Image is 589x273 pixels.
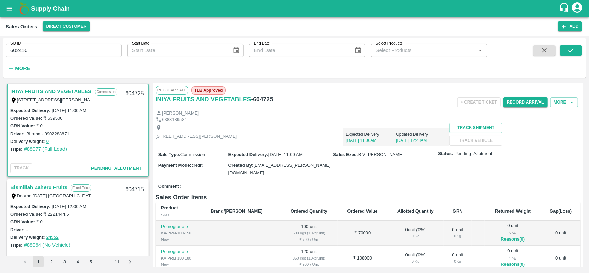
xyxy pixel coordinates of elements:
label: Select Products [376,41,403,46]
button: Open [476,46,485,55]
b: Supply Chain [31,5,70,12]
a: Bismillah Zaheru Fruits [10,183,67,192]
button: Track Shipment [449,123,502,133]
span: TLB Approved [191,86,226,95]
label: GRN Value: [10,123,35,128]
p: Pomegranate [161,248,199,255]
label: Created By : [228,163,253,168]
div: 0 Kg [449,233,466,239]
button: More [6,62,32,74]
td: 0 unit [541,221,581,246]
button: Choose date [352,44,365,57]
span: Regular Sale [156,86,188,94]
div: 0 unit ( 0 %) [393,252,438,265]
button: 24552 [46,234,59,242]
div: 0 unit [490,248,536,269]
button: Choose date [230,44,243,57]
div: customer-support [559,2,571,15]
label: Expected Delivery : [228,152,268,157]
a: INIYA FRUITS AND VEGETABLES [156,95,251,104]
td: ₹ 108000 [338,246,387,271]
span: B V [PERSON_NAME] [358,152,403,157]
p: [STREET_ADDRESS][PERSON_NAME] [156,133,237,140]
div: account of current user [571,1,583,16]
button: Go to page 5 [85,256,96,267]
div: 0 Kg [393,258,438,264]
span: credit [192,163,203,168]
label: Ordered Value: [10,116,42,121]
label: Expected Delivery : [10,108,50,113]
p: Expected Delivery [346,131,396,137]
p: Fixed Price [71,184,91,192]
span: [EMAIL_ADDRESS][PERSON_NAME][DOMAIN_NAME] [228,163,330,175]
div: 0 unit ( 0 %) [393,227,438,240]
label: [STREET_ADDRESS][PERSON_NAME] [17,97,98,103]
div: New [161,261,199,267]
div: KA-PRM-150-180 [161,255,199,261]
button: open drawer [1,1,17,17]
td: 120 unit [280,246,337,271]
p: Updated Delivery [396,131,446,137]
img: logo [17,2,31,16]
div: KA-PRM-100-150 [161,230,199,236]
span: Pending_Allotment [455,150,492,157]
label: Ordered Value: [10,212,42,217]
b: GRN [453,208,463,214]
td: 0 unit [541,246,581,271]
label: Status: [438,150,453,157]
div: 0 Kg [393,233,438,239]
p: Pomegranate [161,224,199,230]
label: ₹ 0 [36,219,43,224]
label: [DATE] 11:00 AM [52,108,86,113]
div: 0 Kg [490,229,536,235]
span: Pending_Allotment [91,166,142,171]
label: Driver: [10,131,25,136]
label: Sales Exec : [333,152,358,157]
input: End Date [249,44,349,57]
button: page 1 [33,256,44,267]
span: Commission [180,152,205,157]
label: Trips: [10,147,22,152]
b: Product [161,205,178,211]
label: - [26,227,28,232]
div: 0 Kg [449,258,466,264]
p: 6383189584 [162,117,187,123]
label: Sale Type : [158,152,180,157]
td: ₹ 70000 [338,221,387,246]
td: 100 unit [280,221,337,246]
div: 604715 [121,182,148,198]
input: Select Products [373,46,474,55]
label: ₹ 539500 [43,116,62,121]
a: Supply Chain [31,4,559,13]
button: Go to page 2 [46,256,57,267]
b: Returned Weight [495,208,531,214]
div: 0 Kg [490,254,536,261]
button: Record Arrival [503,97,548,107]
div: Sales Orders [6,22,37,31]
label: Payment Mode : [158,163,192,168]
div: 0 unit [449,227,466,240]
div: ₹ 900 / Unit [286,261,332,267]
p: [DATE] 11:00AM [346,137,396,144]
h6: - 604725 [251,95,273,104]
b: Brand/[PERSON_NAME] [210,208,262,214]
button: Go to page 4 [72,256,83,267]
div: ₹ 700 / Unit [286,236,332,243]
p: [DATE] 12:48AM [396,137,446,144]
div: 0 unit [490,223,536,243]
button: Reasons(0) [490,261,536,269]
label: [DATE] 12:00 AM [52,204,86,209]
p: Commission [95,88,117,96]
a: #88077 (Full Load) [24,146,67,152]
div: … [98,259,109,265]
button: 0 [46,138,49,146]
div: 350 kgs (10kg/unit) [286,255,332,261]
a: #88064 (No Vehicle) [24,242,70,248]
a: INIYA FRUITS AND VEGETABLES [10,87,91,96]
strong: More [15,66,30,71]
label: Delivery weight: [10,235,45,240]
b: Ordered Quantity [291,208,327,214]
p: [PERSON_NAME] [162,110,199,117]
label: Driver: [10,227,25,232]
